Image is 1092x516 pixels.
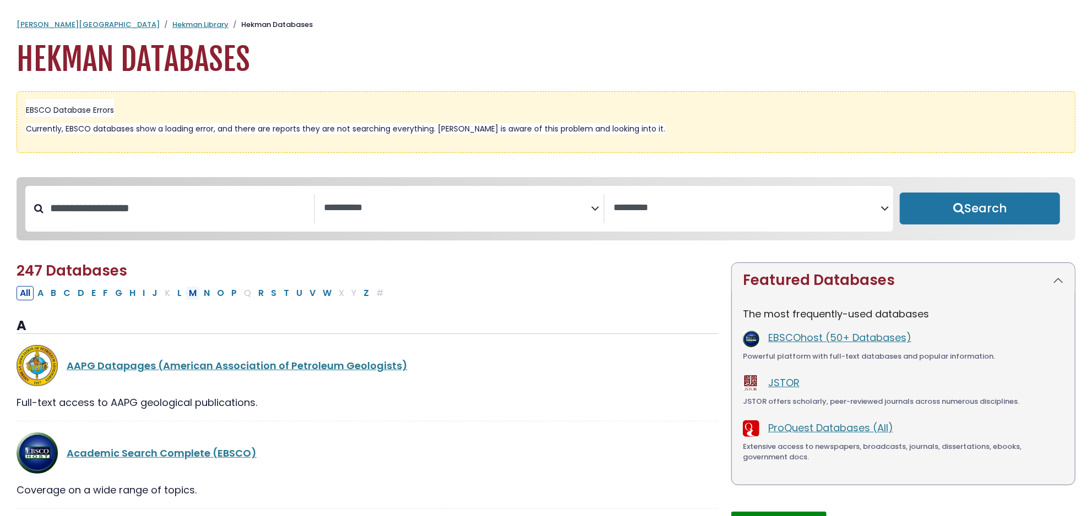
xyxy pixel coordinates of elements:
button: Filter Results H [126,286,139,300]
button: Featured Databases [732,263,1075,298]
button: Filter Results N [200,286,213,300]
a: [PERSON_NAME][GEOGRAPHIC_DATA] [17,19,160,30]
button: Filter Results W [319,286,335,300]
nav: breadcrumb [17,19,1075,30]
button: Filter Results U [293,286,306,300]
div: JSTOR offers scholarly, peer-reviewed journals across numerous disciplines. [743,396,1064,407]
button: Filter Results T [280,286,292,300]
div: Full-text access to AAPG geological publications. [17,395,718,410]
span: EBSCO Database Errors [26,105,114,116]
button: Filter Results G [112,286,126,300]
a: ProQuest Databases (All) [768,421,893,435]
div: Alpha-list to filter by first letter of database name [17,286,388,299]
a: Academic Search Complete (EBSCO) [67,446,257,460]
button: Filter Results I [139,286,148,300]
button: Filter Results D [74,286,88,300]
button: Filter Results L [174,286,185,300]
button: Filter Results R [255,286,267,300]
button: Filter Results O [214,286,227,300]
textarea: Search [613,202,881,214]
li: Hekman Databases [229,19,313,30]
button: Filter Results E [88,286,99,300]
button: Filter Results B [47,286,59,300]
h1: Hekman Databases [17,41,1075,78]
div: Powerful platform with full-text databases and popular information. [743,351,1064,362]
span: 247 Databases [17,261,127,281]
button: Filter Results Z [360,286,372,300]
button: Filter Results A [34,286,47,300]
button: Filter Results J [149,286,161,300]
button: Submit for Search Results [900,193,1060,224]
div: Extensive access to newspapers, broadcasts, journals, dissertations, ebooks, government docs. [743,441,1064,463]
span: Currently, EBSCO databases show a loading error, and there are reports they are not searching eve... [26,123,665,134]
button: Filter Results P [228,286,240,300]
textarea: Search [324,202,591,214]
div: Coverage on a wide range of topics. [17,482,718,497]
a: AAPG Datapages (American Association of Petroleum Geologists) [67,359,408,372]
a: JSTOR [768,376,800,389]
h3: A [17,318,718,334]
button: Filter Results F [100,286,111,300]
input: Search database by title or keyword [44,199,314,217]
p: The most frequently-used databases [743,306,1064,321]
button: Filter Results V [306,286,319,300]
button: Filter Results C [60,286,74,300]
button: Filter Results M [186,286,200,300]
button: Filter Results S [268,286,280,300]
a: EBSCOhost (50+ Databases) [768,331,911,344]
a: Hekman Library [172,19,229,30]
nav: Search filters [17,177,1075,241]
button: All [17,286,34,300]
